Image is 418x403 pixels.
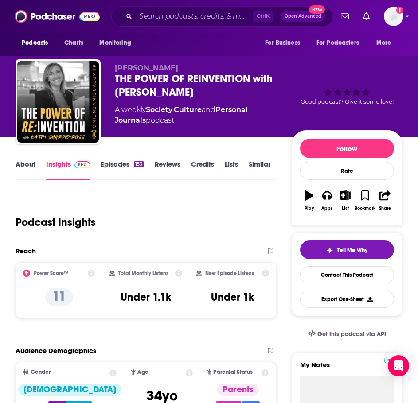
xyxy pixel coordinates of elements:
button: open menu [93,35,142,51]
span: , [172,105,174,114]
div: Good podcast? Give it some love! [292,64,402,119]
a: Get this podcast via API [301,323,393,345]
a: Episodes153 [101,160,144,180]
button: open menu [259,35,311,51]
div: Parents [217,384,259,396]
div: Bookmark [355,206,375,211]
h1: Podcast Insights [16,216,96,229]
button: Open AdvancedNew [281,11,325,22]
span: Ctrl K [253,11,273,22]
p: 11 [45,288,73,306]
a: Contact This Podcast [300,266,394,283]
input: Search podcasts, credits, & more... [136,9,253,23]
a: Show notifications dropdown [359,9,373,24]
span: More [376,37,391,49]
span: Gender [31,369,51,375]
span: Logged in as ei1745 [384,7,403,26]
h2: Total Monthly Listens [118,270,168,276]
svg: Add a profile image [396,7,403,14]
div: Apps [321,206,333,211]
button: tell me why sparkleTell Me Why [300,240,394,259]
span: New [309,5,325,14]
img: User Profile [384,7,403,26]
button: open menu [311,35,372,51]
div: Open Intercom Messenger [388,355,409,376]
button: Follow [300,139,394,158]
span: Podcasts [22,37,48,49]
button: List [336,185,354,217]
span: Monitoring [99,37,131,49]
button: open menu [16,35,59,51]
button: Bookmark [354,185,376,217]
button: Share [376,185,394,217]
button: Show profile menu [384,7,403,26]
h2: Reach [16,247,36,255]
img: Podchaser - Follow, Share and Rate Podcasts [15,8,100,25]
div: Play [305,206,314,211]
span: Parental Status [213,369,253,375]
span: Tell Me Why [337,247,367,254]
h2: Power Score™ [34,270,68,276]
span: Open Advanced [285,14,321,19]
button: open menu [370,35,402,51]
button: Export One-Sheet [300,291,394,308]
a: Show notifications dropdown [337,9,352,24]
a: About [16,160,35,180]
img: Podchaser Pro [384,356,399,364]
span: For Podcasters [316,37,359,49]
div: [DEMOGRAPHIC_DATA] [18,384,121,396]
span: For Business [265,37,300,49]
h3: Under 1.1k [121,291,171,304]
a: Pro website [384,355,399,364]
button: Play [300,185,318,217]
span: Age [137,369,148,375]
div: Rate [300,162,394,180]
span: [PERSON_NAME] [115,64,178,72]
span: Good podcast? Give it some love! [301,98,394,105]
a: Similar [249,160,270,180]
div: 153 [134,161,144,167]
a: Reviews [155,160,180,180]
div: Search podcasts, credits, & more... [111,6,333,27]
h2: Audience Demographics [16,346,96,355]
a: Culture [174,105,202,114]
h3: Under 1k [211,291,254,304]
button: Apps [318,185,336,217]
div: List [342,206,349,211]
h2: New Episode Listens [205,270,254,276]
span: Charts [64,37,83,49]
a: Lists [225,160,238,180]
img: THE POWER OF REINVENTION with Kathi Sharpe-Ross [17,61,99,143]
img: Podchaser Pro [74,161,90,168]
span: and [202,105,215,114]
a: Credits [191,160,214,180]
label: My Notes [300,360,394,376]
a: Personal Journals [115,105,248,124]
span: Get this podcast via API [317,330,386,338]
div: A weekly podcast [115,105,292,126]
img: tell me why sparkle [326,247,333,254]
a: InsightsPodchaser Pro [46,160,90,180]
a: Society [146,105,172,114]
div: Share [379,206,391,211]
a: Charts [59,35,89,51]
